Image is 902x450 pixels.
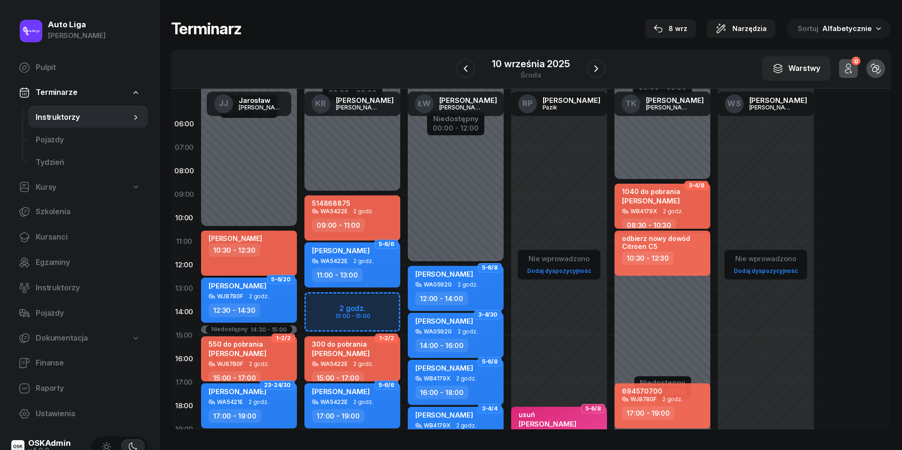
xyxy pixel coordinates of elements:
span: 2 godz. [353,399,373,405]
span: Pojazdy [36,134,140,146]
div: [PERSON_NAME] [209,234,262,242]
a: Finanse [11,352,148,374]
span: ŁW [418,100,431,108]
div: 16:00 [171,347,197,371]
span: Instruktorzy [36,282,140,294]
button: Niedostępny10:30 - 23:59 [640,377,685,398]
div: WA0592G [424,281,452,287]
div: [PERSON_NAME] [646,104,691,110]
span: 2 godz. [353,361,373,367]
span: [PERSON_NAME] [209,349,266,358]
a: KR[PERSON_NAME][PERSON_NAME] [304,92,401,116]
span: [PERSON_NAME] [209,281,266,290]
span: 5-6/8 [482,361,498,363]
div: WA5422E [320,399,348,405]
div: Nie wprowadzono [730,253,801,265]
a: Szkolenia [11,201,148,223]
a: TK[PERSON_NAME][PERSON_NAME] [614,92,711,116]
span: 2 godz. [353,208,373,215]
span: [PERSON_NAME] [622,196,680,205]
div: 19:00 [171,418,197,441]
span: 2 godz. [662,396,683,403]
span: Sortuj [798,23,820,35]
a: Raporty [11,377,148,400]
div: 08:00 [171,159,197,183]
div: 18:00 [171,394,197,418]
a: Egzaminy [11,251,148,274]
div: WJ8780F [217,361,243,367]
span: Szkolenia [36,206,140,218]
a: Dodaj dyspozycyjność [730,265,801,276]
span: 5-6/8 [482,267,498,269]
span: [PERSON_NAME] [312,246,370,255]
div: [PERSON_NAME] [336,97,394,104]
div: WA5422E [320,258,348,264]
div: Warstwy [772,62,820,75]
div: 15:00 [171,324,197,347]
div: [PERSON_NAME] [239,104,284,110]
div: [PERSON_NAME] [336,104,381,110]
span: Ustawienia [36,408,140,420]
span: [PERSON_NAME] [415,270,473,279]
span: [PERSON_NAME] [312,349,370,358]
button: Warstwy [762,56,831,81]
span: Narzędzia [732,23,767,34]
div: 08:30 - 10:30 [622,218,676,232]
span: JJ [219,100,228,108]
div: Niedostępny [640,379,685,386]
span: 2 godz. [249,399,269,405]
div: 10:00 [171,206,197,230]
a: Terminarze [11,82,148,103]
div: 06:00 [171,112,197,136]
div: WA5422E [320,361,348,367]
div: [PERSON_NAME] [749,97,807,104]
a: RP[PERSON_NAME]Pazik [511,92,608,116]
span: 3-4/4 [482,408,498,410]
span: 2 godz. [458,281,478,288]
div: 14:30 - 15:00 [250,326,287,333]
span: 2 godz. [458,328,478,335]
span: [PERSON_NAME] [415,364,473,372]
div: [PERSON_NAME] [749,104,794,110]
span: Dokumentacja [36,332,88,344]
div: 694570700 [622,387,662,395]
a: Instruktorzy [28,106,148,129]
div: 07:00 [171,136,197,159]
span: 2 godz. [456,375,476,382]
span: Kursy [36,181,56,194]
span: Kursanci [36,231,140,243]
div: 11:00 - 13:00 [312,268,363,282]
a: Instruktorzy [11,277,148,299]
div: 13:00 [171,277,197,300]
div: 09:00 [171,183,197,206]
span: [PERSON_NAME] [312,387,370,396]
div: Niedostępny [211,326,248,333]
span: RP [522,100,533,108]
a: WS[PERSON_NAME][PERSON_NAME] [717,92,815,116]
span: 2 godz. [249,361,269,367]
div: 00:00 - 12:00 [433,122,479,132]
div: środa [492,71,569,78]
div: WJ8780F [630,396,657,402]
span: 3-4/8 [689,185,704,186]
div: WB4179X [424,375,451,381]
span: 1-2/2 [379,337,394,339]
a: Pulpit [11,56,148,79]
span: Pulpit [36,62,140,74]
div: 15:00 - 17:00 [209,371,261,385]
div: [PERSON_NAME] [439,104,484,110]
div: 12:30 - 14:30 [209,303,260,317]
h1: Terminarz [171,20,241,37]
span: 2 godz. [456,422,476,429]
span: Instruktorzy [36,111,131,124]
div: 17:00 - 19:00 [312,409,365,423]
span: [PERSON_NAME] [415,411,473,419]
div: 14:00 - 16:00 [415,339,468,352]
div: odbierz nowy dowód Citroen C5 [622,234,705,250]
a: Dodaj dyspozycyjność [523,265,595,276]
span: 2 godz. [353,258,373,264]
span: 5-6/6 [379,384,394,386]
span: Tydzień [36,156,140,169]
span: Finanse [36,357,140,369]
div: 17:00 - 19:00 [209,409,261,423]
